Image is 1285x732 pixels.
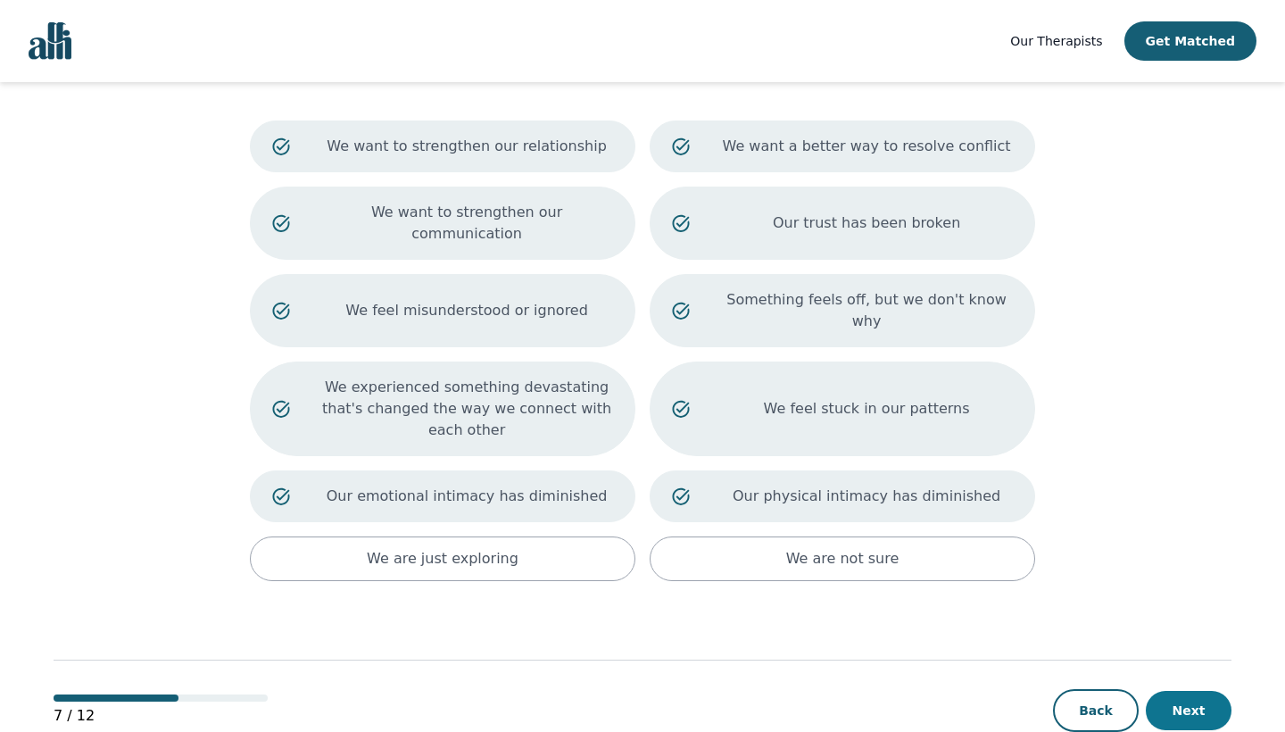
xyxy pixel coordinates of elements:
[320,486,613,507] p: Our emotional intimacy has diminished
[1124,21,1256,61] button: Get Matched
[320,136,613,157] p: We want to strengthen our relationship
[1010,34,1102,48] span: Our Therapists
[29,22,71,60] img: alli logo
[720,136,1013,157] p: We want a better way to resolve conflict
[54,705,268,727] p: 7 / 12
[720,289,1013,332] p: Something feels off, but we don't know why
[786,548,899,570] p: We are not sure
[720,486,1013,507] p: Our physical intimacy has diminished
[1010,30,1102,52] a: Our Therapists
[320,202,613,245] p: We want to strengthen our communication
[720,398,1013,420] p: We feel stuck in our patterns
[320,300,613,321] p: We feel misunderstood or ignored
[320,377,613,441] p: We experienced something devastating that's changed the way we connect with each other
[720,212,1013,234] p: Our trust has been broken
[1146,691,1231,730] button: Next
[367,548,518,570] p: We are just exploring
[1053,689,1139,732] button: Back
